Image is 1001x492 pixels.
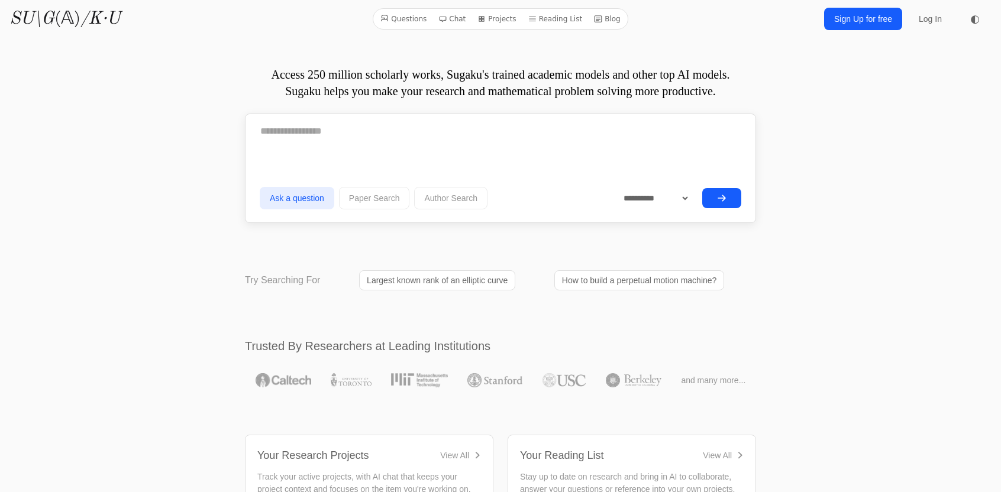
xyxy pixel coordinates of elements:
[681,374,745,386] span: and many more...
[824,8,902,30] a: Sign Up for free
[339,187,410,209] button: Paper Search
[245,273,320,287] p: Try Searching For
[391,373,447,387] img: MIT
[245,66,756,99] p: Access 250 million scholarly works, Sugaku's trained academic models and other top AI models. Sug...
[520,447,603,464] div: Your Reading List
[589,11,625,27] a: Blog
[80,10,120,28] i: /K·U
[912,8,949,30] a: Log In
[245,338,756,354] h2: Trusted By Researchers at Leading Institutions
[554,270,725,290] a: How to build a perpetual motion machine?
[359,270,515,290] a: Largest known rank of an elliptic curve
[524,11,587,27] a: Reading List
[257,447,369,464] div: Your Research Projects
[606,373,661,387] img: UC Berkeley
[703,449,732,461] div: View All
[260,187,334,209] button: Ask a question
[376,11,431,27] a: Questions
[434,11,470,27] a: Chat
[440,449,481,461] a: View All
[970,14,980,24] span: ◐
[9,10,54,28] i: SU\G
[9,8,120,30] a: SU\G(𝔸)/K·U
[414,187,487,209] button: Author Search
[331,373,371,387] img: University of Toronto
[703,449,744,461] a: View All
[473,11,521,27] a: Projects
[963,7,987,31] button: ◐
[440,449,469,461] div: View All
[543,373,586,387] img: USC
[467,373,522,387] img: Stanford
[256,373,311,387] img: Caltech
